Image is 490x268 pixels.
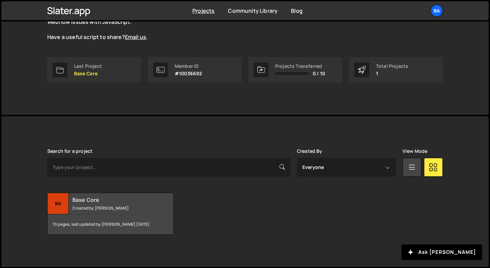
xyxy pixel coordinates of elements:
label: Search for a project [47,148,93,154]
a: Email us [125,33,146,41]
p: #10036692 [175,71,202,76]
p: The is live and growing. Explore the curated scripts to solve common Webflow issues with JavaScri... [47,11,289,41]
span: 0 / 10 [313,71,325,76]
p: 1 [376,71,408,76]
a: Projects [192,7,215,14]
a: Ba Base Core Created by [PERSON_NAME] 10 pages, last updated by [PERSON_NAME] [DATE] [47,193,174,235]
label: View Mode [403,148,427,154]
a: Ba [431,5,443,17]
div: 10 pages, last updated by [PERSON_NAME] [DATE] [48,214,173,234]
input: Type your project... [47,158,290,177]
a: Last Project Base Core [47,57,141,83]
p: Base Core [74,71,102,76]
a: Blog [291,7,303,14]
h2: Base Core [72,196,153,204]
a: Community Library [228,7,278,14]
div: Total Projects [376,63,408,69]
small: Created by [PERSON_NAME] [72,205,153,211]
button: Ask [PERSON_NAME] [402,244,482,260]
label: Created By [297,148,322,154]
div: Last Project [74,63,102,69]
div: Ba [48,193,69,214]
div: Member ID [175,63,202,69]
div: Projects Transferred [275,63,325,69]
